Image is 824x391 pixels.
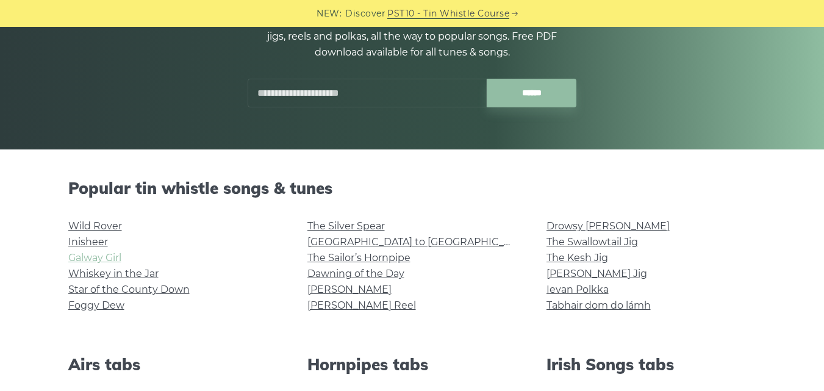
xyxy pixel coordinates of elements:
[307,284,392,295] a: [PERSON_NAME]
[317,7,342,21] span: NEW:
[546,355,756,374] h2: Irish Songs tabs
[546,300,651,311] a: Tabhair dom do lámh
[68,179,756,198] h2: Popular tin whistle songs & tunes
[307,220,385,232] a: The Silver Spear
[345,7,385,21] span: Discover
[68,220,122,232] a: Wild Rover
[68,284,190,295] a: Star of the County Down
[307,300,416,311] a: [PERSON_NAME] Reel
[68,236,108,248] a: Inisheer
[307,355,517,374] h2: Hornpipes tabs
[546,252,608,264] a: The Kesh Jig
[68,355,278,374] h2: Airs tabs
[68,268,159,279] a: Whiskey in the Jar
[307,236,532,248] a: [GEOGRAPHIC_DATA] to [GEOGRAPHIC_DATA]
[307,268,404,279] a: Dawning of the Day
[546,284,609,295] a: Ievan Polkka
[546,220,670,232] a: Drowsy [PERSON_NAME]
[68,300,124,311] a: Foggy Dew
[546,268,647,279] a: [PERSON_NAME] Jig
[307,252,410,264] a: The Sailor’s Hornpipe
[68,252,121,264] a: Galway Girl
[387,7,509,21] a: PST10 - Tin Whistle Course
[546,236,638,248] a: The Swallowtail Jig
